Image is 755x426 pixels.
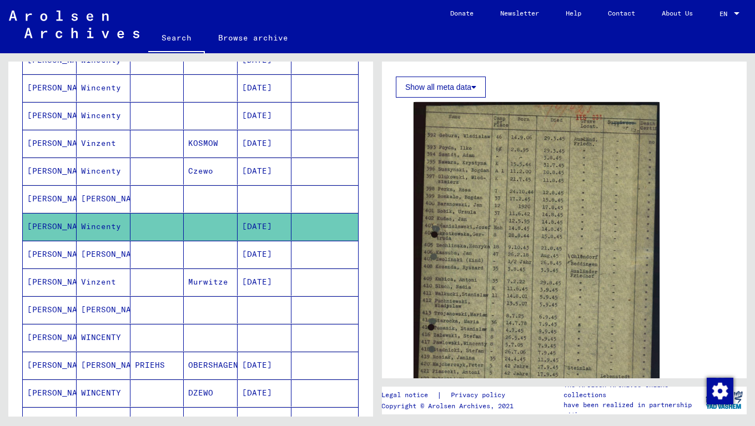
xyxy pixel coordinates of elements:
img: Arolsen_neg.svg [9,11,139,38]
mat-cell: [DATE] [238,213,291,240]
mat-cell: [PERSON_NAME] [23,130,77,157]
mat-cell: WINCENTY [77,324,130,351]
mat-cell: [DATE] [238,241,291,268]
mat-cell: [PERSON_NAME] [23,74,77,102]
mat-cell: [PERSON_NAME] [23,352,77,379]
mat-cell: Wincenty [77,213,130,240]
mat-cell: [PERSON_NAME] [23,213,77,240]
mat-cell: [DATE] [238,379,291,407]
mat-cell: [PERSON_NAME] [77,296,130,323]
mat-cell: [PERSON_NAME] [23,296,77,323]
mat-cell: KOSMOW [184,130,238,157]
a: Legal notice [381,389,437,401]
mat-cell: [PERSON_NAME] [23,268,77,296]
img: Zustimmung ändern [707,378,733,404]
a: Search [148,24,205,53]
mat-cell: [PERSON_NAME] [23,324,77,351]
p: Copyright © Arolsen Archives, 2021 [381,401,519,411]
mat-cell: Wincenty [77,158,130,185]
mat-cell: [PERSON_NAME] [23,241,77,268]
mat-cell: [PERSON_NAME] [23,158,77,185]
mat-cell: [PERSON_NAME] [23,102,77,129]
mat-cell: [PERSON_NAME] [77,185,130,212]
mat-cell: [DATE] [238,268,291,296]
button: Show all meta data [396,77,486,98]
mat-cell: [DATE] [238,352,291,379]
mat-cell: [DATE] [238,74,291,102]
p: The Arolsen Archives online collections [563,380,701,400]
div: Zustimmung ändern [706,377,733,404]
mat-cell: PRIEHS [130,352,184,379]
mat-cell: OBERSHAGEN [184,352,238,379]
p: have been realized in partnership with [563,400,701,420]
mat-cell: [DATE] [238,102,291,129]
mat-cell: [PERSON_NAME] [77,241,130,268]
mat-cell: WINCENTY [77,379,130,407]
mat-cell: [DATE] [238,158,291,185]
mat-cell: Czewo [184,158,238,185]
img: yv_logo.png [703,386,745,414]
mat-cell: [DATE] [238,130,291,157]
mat-cell: Vinzent [77,130,130,157]
a: Privacy policy [442,389,519,401]
mat-cell: Wincenty [77,74,130,102]
mat-cell: [PERSON_NAME] [77,352,130,379]
mat-select-trigger: EN [719,9,727,18]
mat-cell: Wincenty [77,102,130,129]
mat-cell: Murwitze [184,268,238,296]
div: | [381,389,519,401]
mat-cell: DZEWO [184,379,238,407]
mat-cell: [PERSON_NAME] [23,185,77,212]
mat-cell: [PERSON_NAME] [23,379,77,407]
a: Browse archive [205,24,301,51]
mat-cell: Vinzent [77,268,130,296]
